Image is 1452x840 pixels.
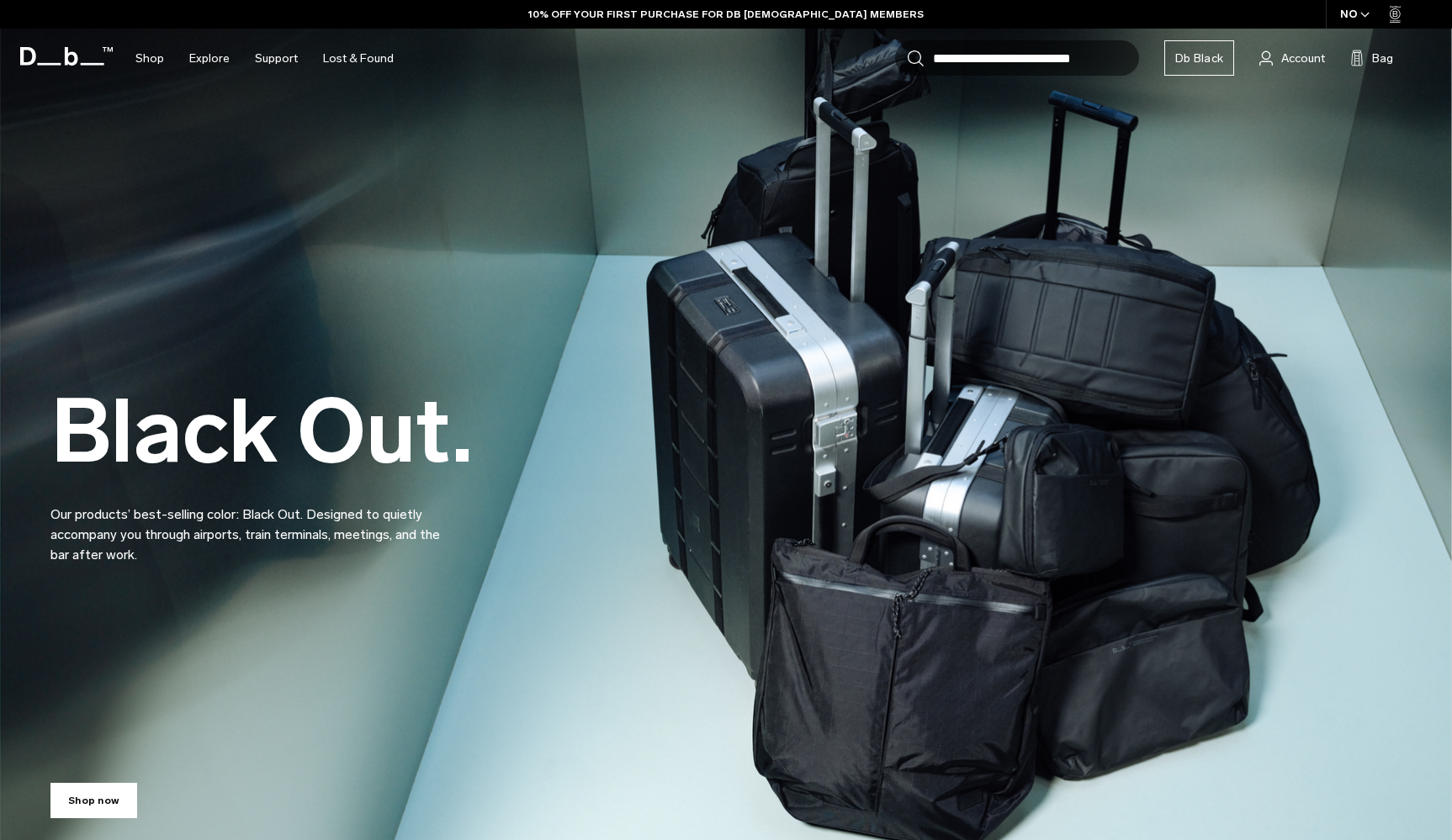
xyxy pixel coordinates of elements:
[135,29,164,88] a: Shop
[1281,50,1325,67] span: Account
[1164,40,1234,76] a: Db Black
[123,29,406,88] nav: Main Navigation
[1372,50,1393,67] span: Bag
[189,29,230,88] a: Explore
[528,7,924,22] a: 10% OFF YOUR FIRST PURCHASE FOR DB [DEMOGRAPHIC_DATA] MEMBERS
[1350,48,1393,68] button: Bag
[50,783,137,818] a: Shop now
[323,29,394,88] a: Lost & Found
[50,484,454,565] p: Our products’ best-selling color: Black Out. Designed to quietly accompany you through airports, ...
[50,388,473,476] h2: Black Out.
[255,29,298,88] a: Support
[1259,48,1325,68] a: Account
